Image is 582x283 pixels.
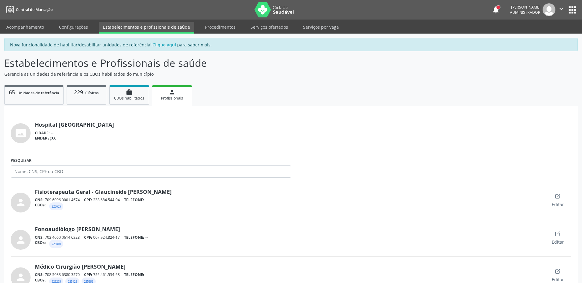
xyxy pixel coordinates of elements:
i:  [558,5,565,12]
span: CPF: [84,197,92,202]
div: Fisioterapeuta geral [49,202,63,210]
span: Editar [552,201,564,208]
span: Administrador [510,10,540,15]
p: Estabelecimentos e Profissionais de saúde [4,56,406,71]
div: 709 6096 0001 4674 233.684.544-04 -- [35,197,544,202]
span: 65 [9,89,15,96]
span: CNS: [35,272,44,277]
span: TELEFONE: [124,272,144,277]
button: apps [567,5,578,15]
ion-icon: create outline [555,268,561,274]
a: Estabelecimentos e profissionais de saúde [99,22,194,34]
i: person [15,272,26,283]
span: Central de Marcação [16,7,53,12]
div: 702 4060 0614 6328 007.924.824-17 -- [35,235,544,240]
a: Hospital [GEOGRAPHIC_DATA] [35,121,114,128]
a: Acompanhamento [2,22,48,32]
div: 708 5033 6380 3570 756.461.534-68 -- [35,272,544,277]
a: Clique aqui [152,42,177,48]
div: Nova funcionalidade de habilitar/desabilitar unidades de referência! para saber mais. [4,38,578,51]
span: CPF: [84,272,92,277]
ion-icon: create outline [555,193,561,199]
div: [PERSON_NAME] [510,5,540,10]
i: work [126,89,133,96]
button:  [555,3,567,16]
span: CNS: [35,197,44,202]
span: Unidades de referência [17,90,59,96]
i: person [15,234,26,245]
ion-icon: create outline [555,230,561,237]
i: photo_size_select_actual [15,128,26,139]
span: Editar [552,276,564,283]
span: CNS: [35,235,44,240]
u: Clique aqui [152,42,176,48]
span: Profissionais [161,96,183,101]
button: notifications [492,5,500,14]
span: CBOs habilitados [114,96,144,101]
label: Pesquisar [11,156,291,165]
span: CBOs: [35,240,46,250]
a: Serviços ofertados [246,22,292,32]
a: Serviços por vaga [299,22,343,32]
span: TELEFONE: [124,235,144,240]
input: Nome, CNS, CPF ou CBO [11,165,291,178]
a: Procedimentos [201,22,240,32]
a: Configurações [55,22,92,32]
span: Clínicas [85,90,99,96]
p: Gerencie as unidades de referência e os CBOs habilitados do município [4,71,406,77]
span: CIDADE: [35,130,50,136]
small: 223810 [52,242,61,246]
a: Central de Marcação [4,5,53,15]
a: Fisioterapeuta Geral - Glaucineide [PERSON_NAME] [35,188,172,195]
span: CBOs: [35,202,46,212]
a: Fonoaudiólogo [PERSON_NAME] [35,226,120,232]
span: Editar [552,239,564,245]
div: Fonoaudiólogo geral [49,240,63,248]
div: -- [35,130,114,136]
a: Médico Cirurgião [PERSON_NAME] [35,263,126,270]
span: ENDEREÇO: [35,136,56,141]
img: img [543,3,555,16]
span: 229 [74,89,83,96]
i: person [169,89,175,96]
small: 223605 [52,205,61,209]
i: person [15,197,26,208]
span: TELEFONE: [124,197,144,202]
span: CPF: [84,235,92,240]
